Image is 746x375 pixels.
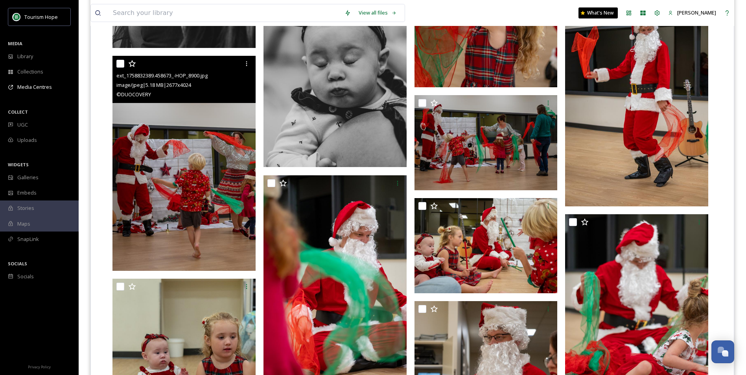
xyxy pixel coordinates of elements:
a: Privacy Policy [28,362,51,371]
span: Collections [17,68,43,75]
span: Socials [17,273,34,280]
span: Uploads [17,136,37,144]
img: logo.png [13,13,20,21]
span: ext_1758832389.458673_-HOP_8900.jpg [116,72,208,79]
a: [PERSON_NAME] [664,5,720,20]
span: Library [17,53,33,60]
a: What's New [578,7,618,18]
span: Media Centres [17,83,52,91]
img: ext_1758832377.313279_-HOP_8869.jpg [414,198,558,293]
span: UGC [17,121,28,129]
span: MEDIA [8,40,22,46]
span: Tourism Hope [24,13,58,20]
span: SnapLink [17,235,39,243]
span: COLLECT [8,109,28,115]
span: image/jpeg | 5.18 MB | 2677 x 4024 [116,81,191,88]
span: Privacy Policy [28,364,51,369]
span: Embeds [17,189,37,197]
span: Stories [17,204,34,212]
button: Open Chat [711,340,734,363]
span: SOCIALS [8,261,27,267]
span: [PERSON_NAME] [677,9,716,16]
span: Galleries [17,174,39,181]
span: © DUOCOVERY [116,91,151,98]
a: View all files [355,5,401,20]
img: ext_1758832389.458673_-HOP_8900.jpg [112,56,256,271]
span: Maps [17,220,30,228]
span: WIDGETS [8,162,29,167]
img: ext_1758832387.255205_-HOP_8893.jpg [414,95,558,190]
input: Search your library [109,4,341,22]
